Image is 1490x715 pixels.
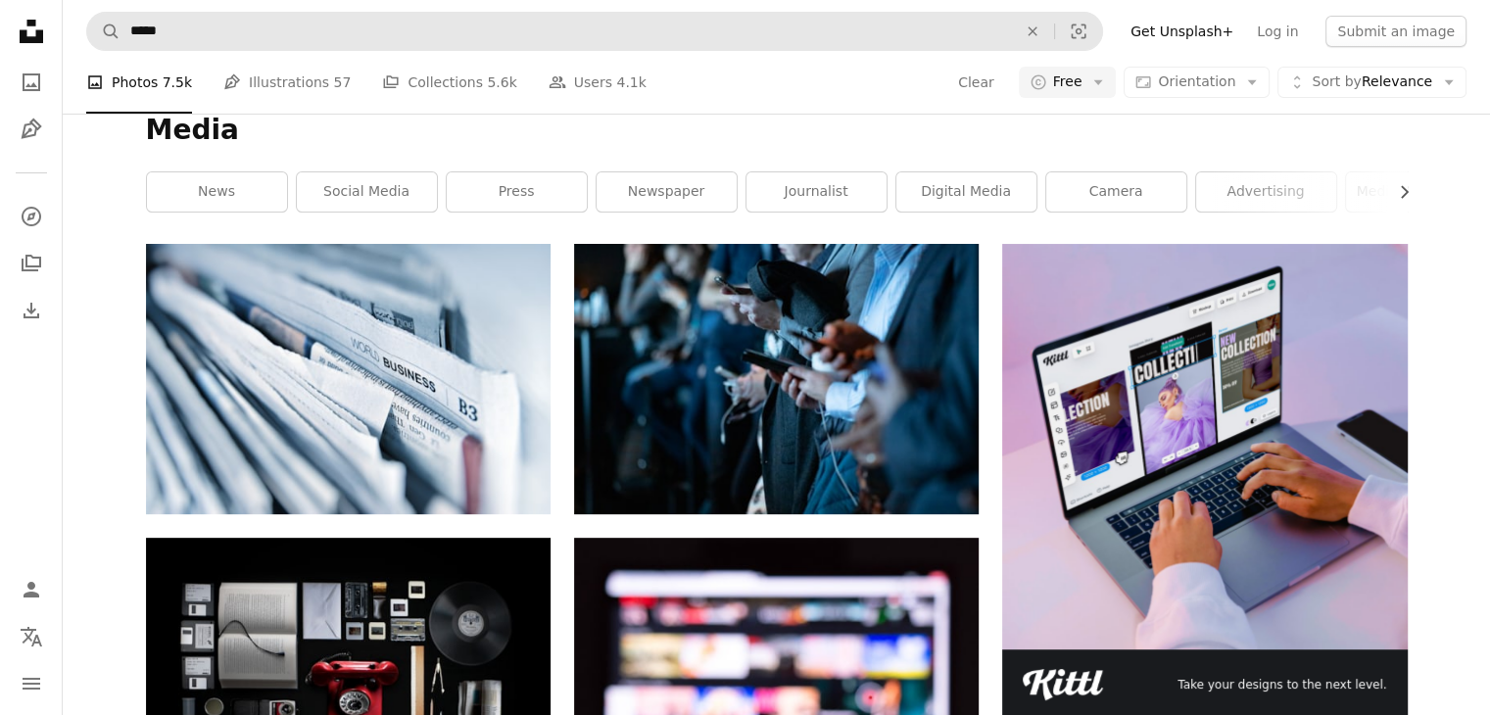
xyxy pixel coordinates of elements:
[574,244,979,513] img: people using phone while standing
[382,51,516,114] a: Collections 5.6k
[1124,67,1270,98] button: Orientation
[1325,16,1466,47] button: Submit an image
[86,12,1103,51] form: Find visuals sitewide
[12,197,51,236] a: Explore
[1312,73,1361,89] span: Sort by
[1002,244,1407,648] img: file-1719664968387-83d5a3f4d758image
[447,172,587,212] a: press
[146,113,1408,148] h1: Media
[1158,73,1235,89] span: Orientation
[12,664,51,703] button: Menu
[1277,67,1466,98] button: Sort byRelevance
[1196,172,1336,212] a: advertising
[12,617,51,656] button: Language
[1023,669,1103,700] img: file-1711049718225-ad48364186d3image
[1046,172,1186,212] a: camera
[1312,72,1432,92] span: Relevance
[297,172,437,212] a: social media
[12,63,51,102] a: Photos
[334,71,352,93] span: 57
[1119,16,1245,47] a: Get Unsplash+
[146,369,551,387] a: Business newspaper article
[957,67,995,98] button: Clear
[146,244,551,513] img: Business newspaper article
[12,291,51,330] a: Download History
[1055,13,1102,50] button: Visual search
[1011,13,1054,50] button: Clear
[12,570,51,609] a: Log in / Sign up
[147,172,287,212] a: news
[1019,67,1117,98] button: Free
[1386,172,1408,212] button: scroll list to the right
[616,71,646,93] span: 4.1k
[12,244,51,283] a: Collections
[87,13,120,50] button: Search Unsplash
[746,172,887,212] a: journalist
[487,71,516,93] span: 5.6k
[1245,16,1310,47] a: Log in
[146,680,551,697] a: red rotary phone wallpaper
[1346,172,1486,212] a: media production
[549,51,647,114] a: Users 4.1k
[1053,72,1082,92] span: Free
[12,110,51,149] a: Illustrations
[896,172,1036,212] a: digital media
[12,12,51,55] a: Home — Unsplash
[1178,677,1386,693] span: Take your designs to the next level.
[223,51,351,114] a: Illustrations 57
[574,369,979,387] a: people using phone while standing
[597,172,737,212] a: newspaper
